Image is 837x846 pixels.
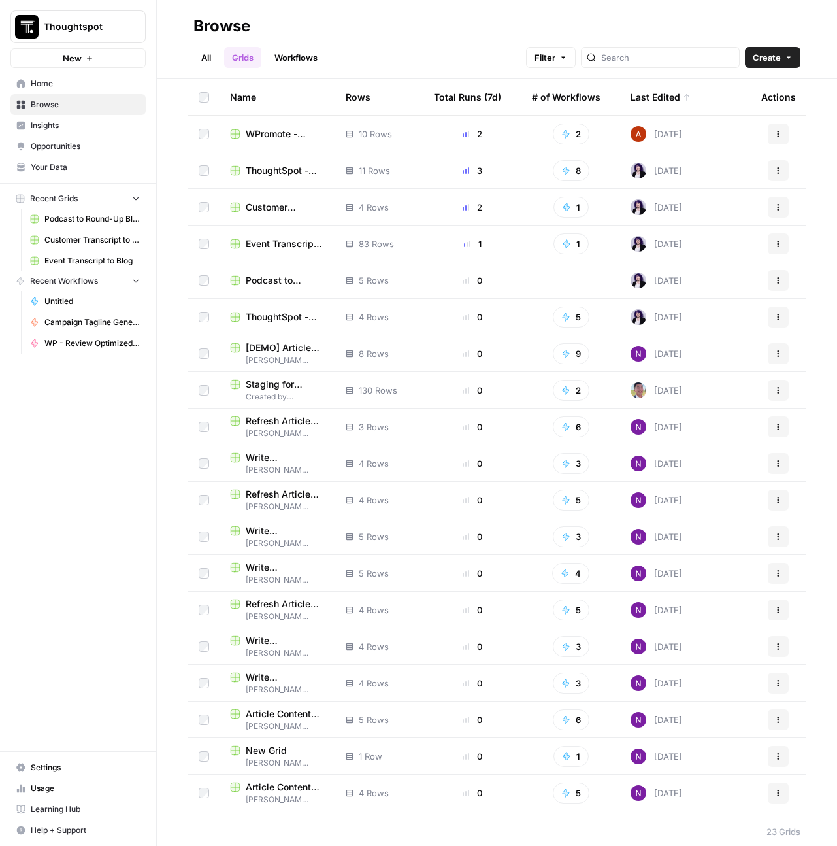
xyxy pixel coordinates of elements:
[631,602,682,618] div: [DATE]
[553,416,589,437] button: 6
[553,343,589,364] button: 9
[24,312,146,333] a: Campaign Tagline Generator
[63,52,82,65] span: New
[230,501,325,513] span: [PERSON_NAME] Initial Testing
[24,209,146,229] a: Podcast to Round-Up Blog
[230,671,325,696] a: Write Informational Article[PERSON_NAME] Initial Testing
[553,160,589,181] button: 8
[230,451,325,476] a: Write Informational Article[PERSON_NAME] Initial Testing
[246,201,325,214] span: Customer Transcript to Case Study
[631,346,646,362] img: kedmmdess6i2jj5txyq6cw0yj4oc
[631,675,646,691] img: kedmmdess6i2jj5txyq6cw0yj4oc
[31,120,140,131] span: Insights
[359,567,389,580] span: 5 Rows
[631,382,646,398] img: 99f2gcj60tl1tjps57nny4cf0tt1
[230,428,325,439] span: [PERSON_NAME] Initial Testing
[230,757,325,769] span: [PERSON_NAME] Initial Testing
[631,273,682,288] div: [DATE]
[434,750,511,763] div: 0
[230,127,325,141] a: WPromote - Optimize
[434,237,511,250] div: 1
[230,707,325,732] a: Article Content Refresh[PERSON_NAME] Initial Testing
[230,634,325,659] a: Write Informational Article[PERSON_NAME] Initial Testing
[553,380,589,401] button: 2
[601,51,734,64] input: Search
[631,236,682,252] div: [DATE]
[10,10,146,43] button: Workspace: Thoughtspot
[359,274,389,287] span: 5 Rows
[246,311,325,324] span: ThoughtSpot - Optimize
[534,51,555,64] span: Filter
[246,378,325,391] span: Staging for Knowledge Base
[24,229,146,250] a: Customer Transcript to Case Study
[230,537,325,549] span: [PERSON_NAME] Initial Testing
[552,563,589,584] button: 4
[631,126,682,142] div: [DATE]
[230,164,325,177] a: ThoughtSpot - New
[553,307,589,328] button: 5
[553,746,589,767] button: 1
[193,47,219,68] a: All
[10,115,146,136] a: Insights
[526,47,576,68] button: Filter
[434,530,511,543] div: 0
[359,603,389,617] span: 4 Rows
[553,453,589,474] button: 3
[246,598,325,611] span: Refresh Article Content
[553,233,589,254] button: 1
[359,347,389,360] span: 8 Rows
[10,799,146,820] a: Learning Hub
[230,201,325,214] a: Customer Transcript to Case Study
[230,684,325,696] span: [PERSON_NAME] Initial Testing
[10,48,146,68] button: New
[246,781,325,794] span: Article Content Refresh
[230,274,325,287] a: Podcast to Round-Up Blog
[434,127,511,141] div: 2
[631,199,646,215] img: tzasfqpy46zz9dbmxk44r2ls5vap
[761,79,796,115] div: Actions
[631,273,646,288] img: tzasfqpy46zz9dbmxk44r2ls5vap
[434,494,511,507] div: 0
[230,744,325,769] a: New Grid[PERSON_NAME] Initial Testing
[753,51,781,64] span: Create
[359,787,389,800] span: 4 Rows
[230,488,325,513] a: Refresh Article Content[PERSON_NAME] Initial Testing
[631,712,682,728] div: [DATE]
[359,750,382,763] span: 1 Row
[631,712,646,728] img: kedmmdess6i2jj5txyq6cw0yj4oc
[31,824,140,836] span: Help + Support
[44,213,140,225] span: Podcast to Round-Up Blog
[359,494,389,507] span: 4 Rows
[246,451,325,464] span: Write Informational Article
[359,201,389,214] span: 4 Rows
[246,744,287,757] span: New Grid
[631,639,682,654] div: [DATE]
[359,457,389,470] span: 4 Rows
[44,20,123,33] span: Thoughtspot
[434,420,511,433] div: 0
[246,127,325,141] span: WPromote - Optimize
[10,73,146,94] a: Home
[631,785,646,801] img: kedmmdess6i2jj5txyq6cw0yj4oc
[631,236,646,252] img: tzasfqpy46zz9dbmxk44r2ls5vap
[359,384,397,397] span: 130 Rows
[553,709,589,730] button: 6
[230,720,325,732] span: [PERSON_NAME] Initial Testing
[359,237,394,250] span: 83 Rows
[31,99,140,110] span: Browse
[230,391,325,403] span: Created by AirOps
[31,804,140,815] span: Learning Hub
[44,255,140,267] span: Event Transcript to Blog
[766,825,800,838] div: 23 Grids
[246,274,325,287] span: Podcast to Round-Up Blog
[359,420,389,433] span: 3 Rows
[631,309,646,325] img: tzasfqpy46zz9dbmxk44r2ls5vap
[230,781,325,805] a: Article Content Refresh[PERSON_NAME] Initial Testing
[346,79,370,115] div: Rows
[230,574,325,586] span: [PERSON_NAME] Initial Testing
[631,639,646,654] img: kedmmdess6i2jj5txyq6cw0yj4oc
[631,785,682,801] div: [DATE]
[30,193,78,205] span: Recent Grids
[631,163,646,178] img: tzasfqpy46zz9dbmxk44r2ls5vap
[15,15,39,39] img: Thoughtspot Logo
